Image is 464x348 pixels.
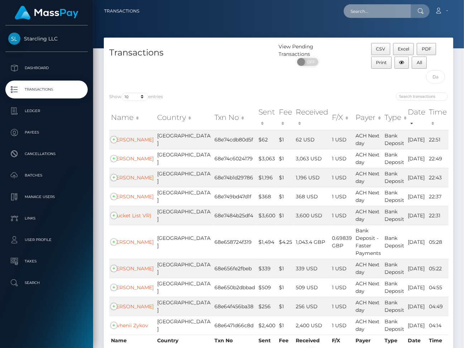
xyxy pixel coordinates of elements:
[155,149,213,168] td: [GEOGRAPHIC_DATA]
[396,92,448,101] input: Search transactions
[8,170,85,181] p: Batches
[406,168,427,187] td: [DATE]
[427,259,449,278] td: 05:22
[294,259,330,278] td: 339 USD
[294,297,330,316] td: 256 USD
[294,335,330,346] th: Received
[383,187,406,206] td: Bank Deposit
[294,149,330,168] td: 3,063 USD
[111,136,154,143] a: [PERSON_NAME]
[277,105,294,130] th: Fee: activate to sort column ascending
[8,213,85,224] p: Links
[406,297,427,316] td: [DATE]
[356,208,380,222] span: ACH Next day
[354,335,383,346] th: Payer
[383,168,406,187] td: Bank Deposit
[8,127,85,138] p: Payees
[109,335,155,346] th: Name
[257,149,277,168] td: $3,063
[294,187,330,206] td: 368 USD
[330,297,354,316] td: 1 USD
[406,105,427,130] th: Date: activate to sort column ascending
[277,259,294,278] td: $1
[371,57,392,69] button: Print
[155,259,213,278] td: [GEOGRAPHIC_DATA]
[417,43,436,55] button: PDF
[257,316,277,335] td: $2,400
[395,57,409,69] button: Column visibility
[213,316,257,335] td: 68e6471d66c8d
[294,316,330,335] td: 2,400 USD
[427,206,449,225] td: 22:31
[257,187,277,206] td: $368
[294,130,330,149] td: 62 USD
[294,105,330,130] th: Received: activate to sort column ascending
[104,4,139,19] a: Transactions
[213,105,257,130] th: Txn No: activate to sort column ascending
[155,297,213,316] td: [GEOGRAPHIC_DATA]
[330,335,354,346] th: F/X
[109,105,155,130] th: Name: activate to sort column ascending
[301,58,319,66] span: OFF
[383,335,406,346] th: Type
[354,105,383,130] th: Payer: activate to sort column ascending
[277,225,294,259] td: $4.25
[427,130,449,149] td: 22:51
[427,149,449,168] td: 22:49
[356,189,380,203] span: ACH Next day
[111,303,154,310] a: [PERSON_NAME]
[330,278,354,297] td: 1 USD
[406,130,427,149] td: [DATE]
[8,33,20,45] img: Starcling LLC
[111,212,151,219] a: (Bucket List VR)
[427,297,449,316] td: 04:49
[213,149,257,168] td: 68e74c6024179
[383,278,406,297] td: Bank Deposit
[257,105,277,130] th: Sent: activate to sort column ascending
[383,297,406,316] td: Bank Deposit
[376,46,385,52] span: CSV
[213,206,257,225] td: 68e7484b25df4
[406,187,427,206] td: [DATE]
[371,43,390,55] button: CSV
[8,84,85,95] p: Transactions
[213,335,257,346] th: Txn No
[155,206,213,225] td: [GEOGRAPHIC_DATA]
[111,155,154,162] a: [PERSON_NAME]
[155,105,213,130] th: Country: activate to sort column ascending
[277,206,294,225] td: $1
[427,278,449,297] td: 04:55
[5,59,88,77] a: Dashboard
[15,6,78,20] img: MassPay Logo
[356,261,380,275] span: ACH Next day
[277,149,294,168] td: $1
[356,299,380,313] span: ACH Next day
[213,278,257,297] td: 68e650b2dbbad
[426,70,445,83] input: Date filter
[427,335,449,346] th: Time
[383,149,406,168] td: Bank Deposit
[121,93,148,101] select: Showentries
[111,193,154,200] a: [PERSON_NAME]
[257,297,277,316] td: $256
[8,149,85,159] p: Cancellations
[8,277,85,288] p: Search
[427,105,449,130] th: Time: activate to sort column ascending
[155,187,213,206] td: [GEOGRAPHIC_DATA]
[5,209,88,227] a: Links
[277,187,294,206] td: $1
[330,206,354,225] td: 1 USD
[109,47,273,59] h4: Transactions
[294,206,330,225] td: 3,600 USD
[213,297,257,316] td: 68e64f456ba38
[5,166,88,184] a: Batches
[406,335,427,346] th: Date
[155,335,213,346] th: Country
[257,168,277,187] td: $1,196
[356,151,380,165] span: ACH Next day
[277,168,294,187] td: $1
[383,225,406,259] td: Bank Deposit
[5,252,88,270] a: Taxes
[406,206,427,225] td: [DATE]
[8,63,85,73] p: Dashboard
